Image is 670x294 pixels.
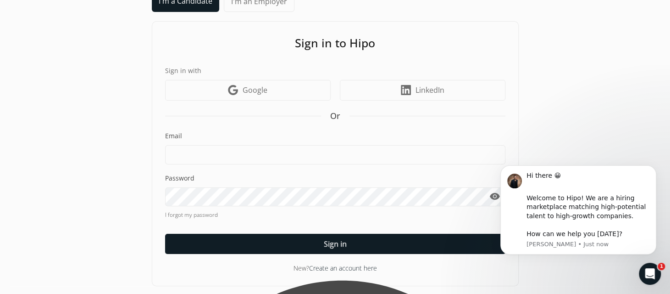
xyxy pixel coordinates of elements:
[340,80,505,101] a: LinkedIn
[415,85,444,96] span: LinkedIn
[658,263,665,270] span: 1
[243,85,267,96] span: Google
[330,110,340,122] span: Or
[165,80,331,101] a: Google
[309,264,377,272] a: Create an account here
[165,34,505,52] h1: Sign in to Hipo
[487,152,670,269] iframe: Intercom notifications message
[639,263,661,285] iframe: Intercom live chat
[165,131,505,141] label: Email
[165,174,505,183] label: Password
[485,187,505,206] button: visibility
[165,66,505,75] label: Sign in with
[165,211,505,219] a: I forgot my password
[165,234,505,254] button: Sign in
[324,238,347,249] span: Sign in
[165,263,505,273] div: New?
